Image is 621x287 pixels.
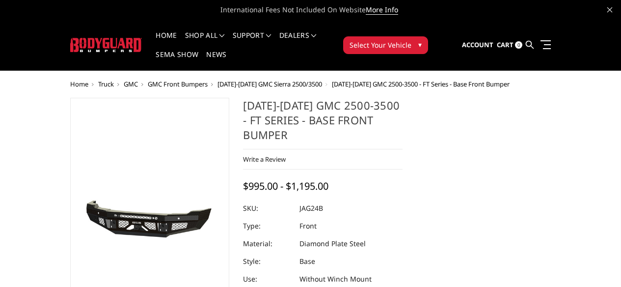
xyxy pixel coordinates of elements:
[366,5,398,15] a: More Info
[497,32,522,58] a: Cart 0
[343,36,428,54] button: Select Your Vehicle
[233,32,271,51] a: Support
[418,39,422,50] span: ▾
[332,80,510,88] span: [DATE]-[DATE] GMC 2500-3500 - FT Series - Base Front Bumper
[243,253,292,270] dt: Style:
[243,235,292,253] dt: Material:
[70,80,88,88] a: Home
[515,41,522,49] span: 0
[124,80,138,88] a: GMC
[299,253,315,270] dd: Base
[462,40,493,49] span: Account
[206,51,226,70] a: News
[299,217,317,235] dd: Front
[279,32,317,51] a: Dealers
[156,51,198,70] a: SEMA Show
[243,179,328,193] span: $995.00 - $1,195.00
[299,235,366,253] dd: Diamond Plate Steel
[70,38,142,52] img: BODYGUARD BUMPERS
[243,217,292,235] dt: Type:
[156,32,177,51] a: Home
[98,80,114,88] a: Truck
[497,40,513,49] span: Cart
[243,200,292,217] dt: SKU:
[243,155,286,164] a: Write a Review
[185,32,225,51] a: shop all
[243,98,403,149] h1: [DATE]-[DATE] GMC 2500-3500 - FT Series - Base Front Bumper
[148,80,208,88] a: GMC Front Bumpers
[350,40,411,50] span: Select Your Vehicle
[462,32,493,58] a: Account
[299,200,323,217] dd: JAG24B
[217,80,322,88] a: [DATE]-[DATE] GMC Sierra 2500/3500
